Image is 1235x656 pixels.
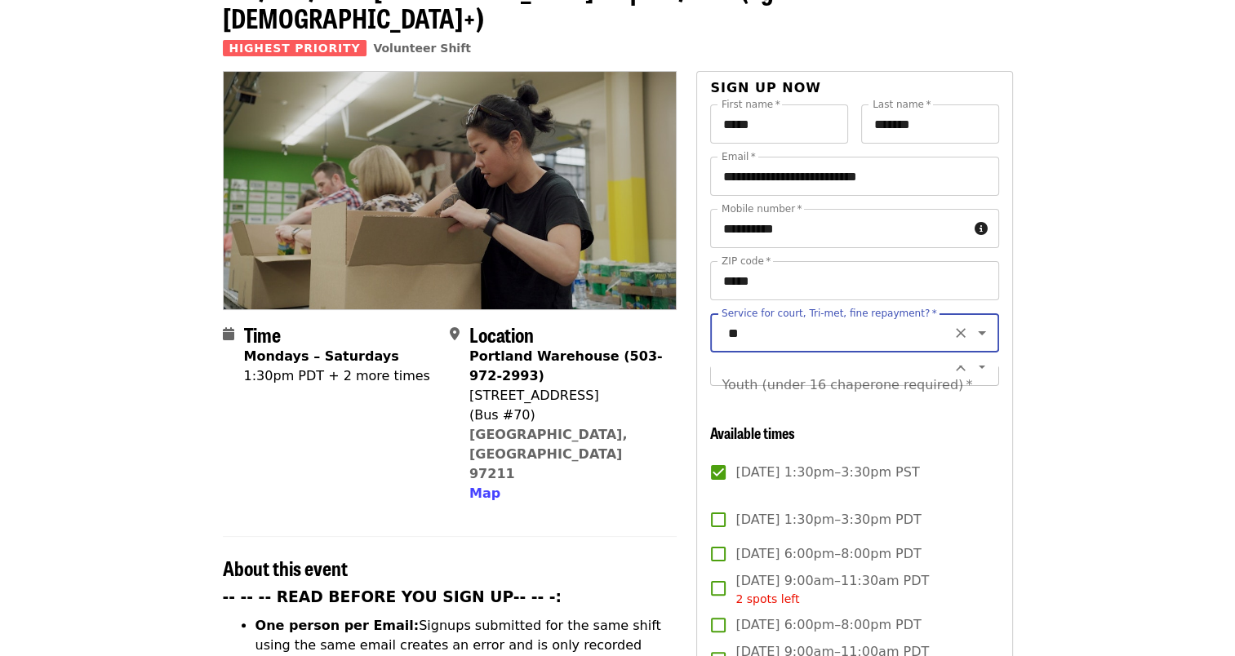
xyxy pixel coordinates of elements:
[710,422,795,443] span: Available times
[949,355,972,378] button: Clear
[861,104,999,144] input: Last name
[469,484,500,503] button: Map
[735,510,921,530] span: [DATE] 1:30pm–3:30pm PDT
[255,618,420,633] strong: One person per Email:
[735,544,921,564] span: [DATE] 6:00pm–8:00pm PDT
[223,40,367,56] span: Highest Priority
[710,261,998,300] input: ZIP code
[735,571,929,608] span: [DATE] 9:00am–11:30am PDT
[469,320,534,348] span: Location
[223,326,234,342] i: calendar icon
[722,204,802,214] label: Mobile number
[735,463,919,482] span: [DATE] 1:30pm–3:30pm PST
[971,355,993,378] button: Open
[710,157,998,196] input: Email
[722,308,937,318] label: Service for court, Tri-met, fine repayment?
[450,326,460,342] i: map-marker-alt icon
[735,592,799,605] span: 2 spots left
[710,80,821,95] span: Sign up now
[722,256,771,266] label: ZIP code
[949,321,972,344] button: Clear
[223,588,562,605] strong: -- -- -- READ BEFORE YOU SIGN UP-- -- -:
[469,485,500,501] span: Map
[373,42,471,55] a: Volunteer Shift
[244,320,281,348] span: Time
[710,104,848,144] input: First name
[722,100,780,109] label: First name
[469,386,664,406] div: [STREET_ADDRESS]
[873,100,931,109] label: Last name
[244,366,430,386] div: 1:30pm PDT + 2 more times
[224,72,677,308] img: Oct/Nov/Dec - Portland: Repack/Sort (age 8+) organized by Oregon Food Bank
[735,615,921,635] span: [DATE] 6:00pm–8:00pm PDT
[469,348,663,383] strong: Portland Warehouse (503-972-2993)
[710,209,967,248] input: Mobile number
[722,152,756,162] label: Email
[469,427,628,481] a: [GEOGRAPHIC_DATA], [GEOGRAPHIC_DATA] 97211
[971,321,993,344] button: Open
[223,553,348,582] span: About this event
[244,348,399,364] strong: Mondays – Saturdays
[975,221,988,237] i: circle-info icon
[469,406,664,425] div: (Bus #70)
